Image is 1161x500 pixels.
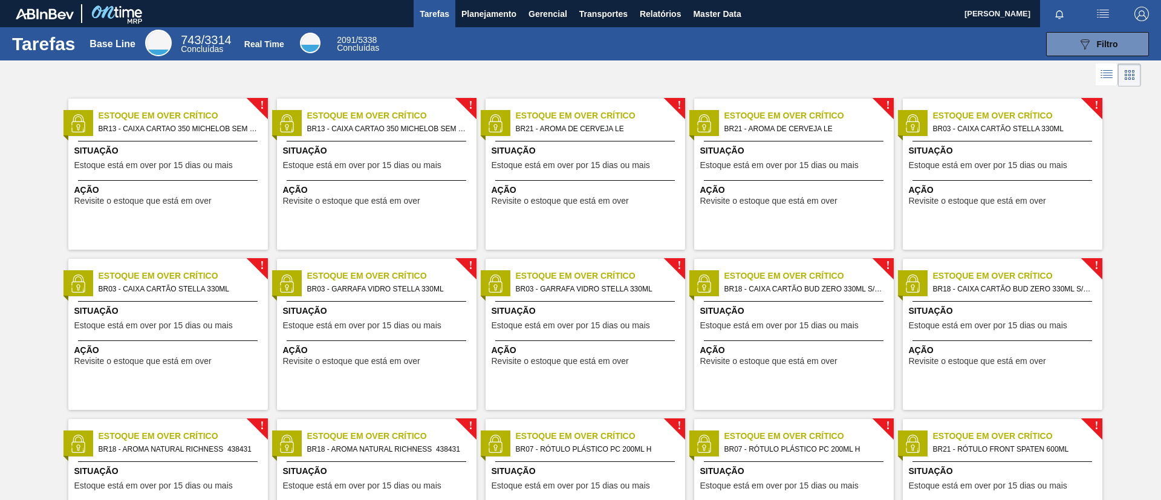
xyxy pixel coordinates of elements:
span: Estoque em Over Crítico [307,430,476,443]
span: Situação [74,144,265,157]
span: BR18 - CAIXA CARTÃO BUD ZERO 330ML S/TABLOCKER [933,282,1093,296]
span: ! [469,261,472,270]
img: status [486,435,504,453]
span: Ação [700,344,891,357]
img: status [486,274,504,293]
span: Revisite o estoque que está em over [700,196,837,206]
span: Ação [909,184,1099,196]
span: BR21 - AROMA DE CERVEJA LE [516,122,675,135]
div: Base Line [89,39,135,50]
span: Ação [74,184,265,196]
span: Ação [492,184,682,196]
span: Estoque está em over por 15 dias ou mais [74,161,233,170]
span: Ação [74,344,265,357]
span: ! [886,261,889,270]
span: Estoque em Over Crítico [99,109,268,122]
span: Estoque em Over Crítico [933,109,1102,122]
span: Gerencial [528,7,567,21]
h1: Tarefas [12,37,76,51]
img: status [278,435,296,453]
span: Estoque em Over Crítico [933,430,1102,443]
div: Base Line [181,35,231,53]
span: Planejamento [461,7,516,21]
div: Real Time [300,33,320,53]
span: 743 [181,33,201,47]
span: / 5338 [337,35,377,45]
span: Revisite o estoque que está em over [283,196,420,206]
span: Estoque em Over Crítico [516,109,685,122]
span: Situação [492,465,682,478]
div: Real Time [244,39,284,49]
span: Tarefas [420,7,449,21]
span: Estoque está em over por 15 dias ou mais [74,481,233,490]
span: Revisite o estoque que está em over [74,357,212,366]
img: status [695,114,713,132]
span: ! [886,421,889,430]
img: status [903,435,922,453]
span: Situação [283,144,473,157]
span: Estoque em Over Crítico [307,109,476,122]
span: Ação [283,344,473,357]
span: BR13 - CAIXA CARTAO 350 MICHELOB SEM GLUTEN [307,122,467,135]
span: ! [260,261,264,270]
span: Estoque está em over por 15 dias ou mais [492,321,650,330]
img: status [69,274,87,293]
span: Situação [492,305,682,317]
button: Notificações [1040,5,1079,22]
span: Estoque está em over por 15 dias ou mais [700,321,859,330]
span: Estoque está em over por 15 dias ou mais [909,161,1067,170]
span: Situação [700,465,891,478]
span: 2091 [337,35,356,45]
span: BR07 - RÓTULO PLÁSTICO PC 200ML H [724,443,884,456]
img: status [486,114,504,132]
span: Concluídas [337,43,379,53]
span: BR18 - AROMA NATURAL RICHNESS 438431 [307,443,467,456]
span: Revisite o estoque que está em over [909,357,1046,366]
span: ! [260,421,264,430]
img: status [903,114,922,132]
span: Revisite o estoque que está em over [283,357,420,366]
span: ! [1094,261,1098,270]
div: Base Line [145,30,172,56]
span: ! [469,421,472,430]
div: Real Time [337,36,379,52]
span: Estoque está em over por 15 dias ou mais [283,161,441,170]
span: Estoque em Over Crítico [724,109,894,122]
span: ! [469,101,472,110]
span: Estoque está em over por 15 dias ou mais [909,481,1067,490]
span: ! [1094,421,1098,430]
span: Situação [492,144,682,157]
span: Transportes [579,7,628,21]
span: Revisite o estoque que está em over [492,196,629,206]
span: Estoque em Over Crítico [724,270,894,282]
img: status [903,274,922,293]
span: ! [260,101,264,110]
span: Estoque está em over por 15 dias ou mais [492,481,650,490]
span: Filtro [1097,39,1118,49]
span: BR03 - CAIXA CARTÃO STELLA 330ML [933,122,1093,135]
span: BR03 - GARRAFA VIDRO STELLA 330ML [307,282,467,296]
img: status [278,274,296,293]
span: Situação [283,465,473,478]
img: userActions [1096,7,1110,21]
img: Logout [1134,7,1149,21]
span: Ação [283,184,473,196]
span: Estoque em Over Crítico [516,430,685,443]
span: / 3314 [181,33,231,47]
img: status [69,114,87,132]
span: Estoque está em over por 15 dias ou mais [909,321,1067,330]
img: status [695,435,713,453]
span: Estoque está em over por 15 dias ou mais [492,161,650,170]
span: Situação [909,305,1099,317]
span: ! [1094,101,1098,110]
span: Ação [909,344,1099,357]
span: Situação [909,465,1099,478]
span: BR21 - RÓTULO FRONT SPATEN 600ML [933,443,1093,456]
img: status [695,274,713,293]
span: ! [677,101,681,110]
span: Estoque em Over Crítico [516,270,685,282]
span: BR18 - CAIXA CARTÃO BUD ZERO 330ML S/TABLOCKER [724,282,884,296]
span: ! [677,421,681,430]
span: Estoque em Over Crítico [99,430,268,443]
span: Estoque está em over por 15 dias ou mais [74,321,233,330]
